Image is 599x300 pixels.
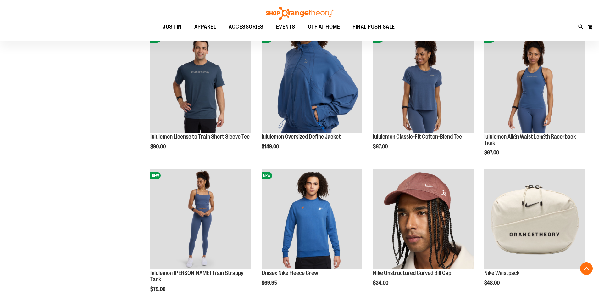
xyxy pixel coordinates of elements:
span: $34.00 [373,280,389,286]
img: Shop Orangetheory [265,7,334,20]
a: lululemon Classic-Fit Cotton-Blend Tee [373,133,462,140]
a: lululemon Classic-Fit Cotton-Blend TeeNEW [373,32,474,134]
a: Unisex Nike Fleece Crew [262,270,318,276]
a: APPAREL [188,20,223,34]
span: $69.95 [262,280,278,286]
img: Unisex Nike Fleece Crew [262,169,362,269]
img: lululemon Classic-Fit Cotton-Blend Tee [373,32,474,133]
span: $67.00 [373,144,389,150]
img: lululemon License to Train Short Sleeve Tee [150,32,251,133]
a: lululemon License to Train Short Sleeve TeeNEW [150,32,251,134]
a: Nike Waistpack [484,169,585,270]
img: lululemon Oversized Define Jacket [262,32,362,133]
a: FINAL PUSH SALE [346,20,401,34]
a: lululemon Align Waist Length Racerback Tank [484,133,576,146]
span: $48.00 [484,280,501,286]
span: EVENTS [276,20,295,34]
span: OTF AT HOME [308,20,340,34]
span: $79.00 [150,286,166,292]
span: APPAREL [194,20,216,34]
a: Nike Unstructured Curved Bill Cap [373,270,451,276]
a: lululemon Wunder Train Strappy TankNEW [150,169,251,270]
div: product [258,29,365,166]
div: product [481,29,588,172]
a: EVENTS [270,20,302,34]
div: product [147,29,254,166]
img: lululemon Wunder Train Strappy Tank [150,169,251,269]
a: ACCESSORIES [222,20,270,34]
div: product [370,29,477,166]
a: lululemon Align Waist Length Racerback TankNEW [484,32,585,134]
img: lululemon Align Waist Length Racerback Tank [484,32,585,133]
a: lululemon [PERSON_NAME] Train Strappy Tank [150,270,243,282]
span: $90.00 [150,144,167,150]
span: $67.00 [484,150,500,156]
a: Unisex Nike Fleece CrewNEW [262,169,362,270]
img: Nike Unstructured Curved Bill Cap [373,169,474,269]
button: Back To Top [580,262,593,275]
a: OTF AT HOME [302,20,347,34]
span: FINAL PUSH SALE [352,20,395,34]
a: Nike Waistpack [484,270,519,276]
a: lululemon Oversized Define Jacket [262,133,341,140]
span: JUST IN [163,20,182,34]
a: lululemon Oversized Define JacketNEW [262,32,362,134]
a: JUST IN [156,20,188,34]
span: ACCESSORIES [229,20,263,34]
img: Nike Waistpack [484,169,585,269]
a: lululemon License to Train Short Sleeve Tee [150,133,250,140]
span: NEW [262,172,272,179]
span: $149.00 [262,144,280,150]
span: NEW [150,172,161,179]
a: Nike Unstructured Curved Bill Cap [373,169,474,270]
